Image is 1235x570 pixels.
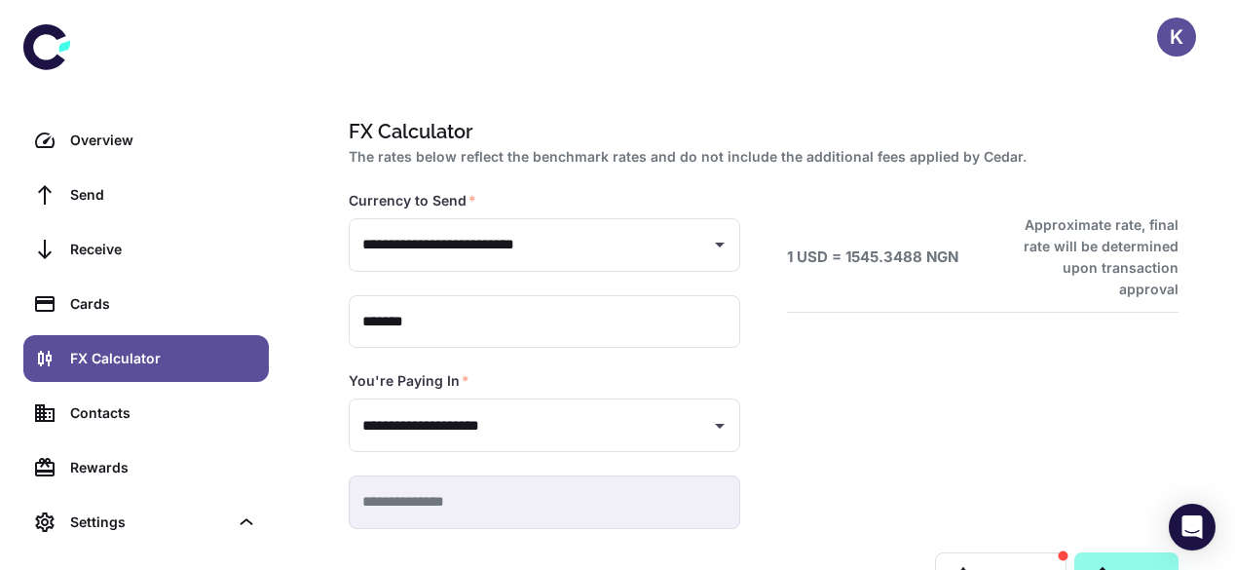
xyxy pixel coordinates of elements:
div: Open Intercom Messenger [1169,504,1216,551]
div: Cards [70,293,257,315]
div: Contacts [70,402,257,424]
h6: Approximate rate, final rate will be determined upon transaction approval [1002,214,1179,300]
button: Open [706,412,733,439]
label: You're Paying In [349,371,469,391]
a: Receive [23,226,269,273]
a: Cards [23,281,269,327]
div: Send [70,184,257,206]
a: FX Calculator [23,335,269,382]
h6: 1 USD = 1545.3488 NGN [787,247,958,269]
h1: FX Calculator [349,117,1171,146]
div: Settings [23,499,269,546]
a: Send [23,171,269,218]
a: Overview [23,117,269,164]
button: Open [706,231,733,258]
button: K [1157,18,1196,57]
label: Currency to Send [349,191,476,210]
div: Receive [70,239,257,260]
a: Rewards [23,444,269,491]
div: FX Calculator [70,348,257,369]
a: Contacts [23,390,269,437]
div: Rewards [70,457,257,478]
div: Overview [70,130,257,151]
div: Settings [70,512,228,533]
